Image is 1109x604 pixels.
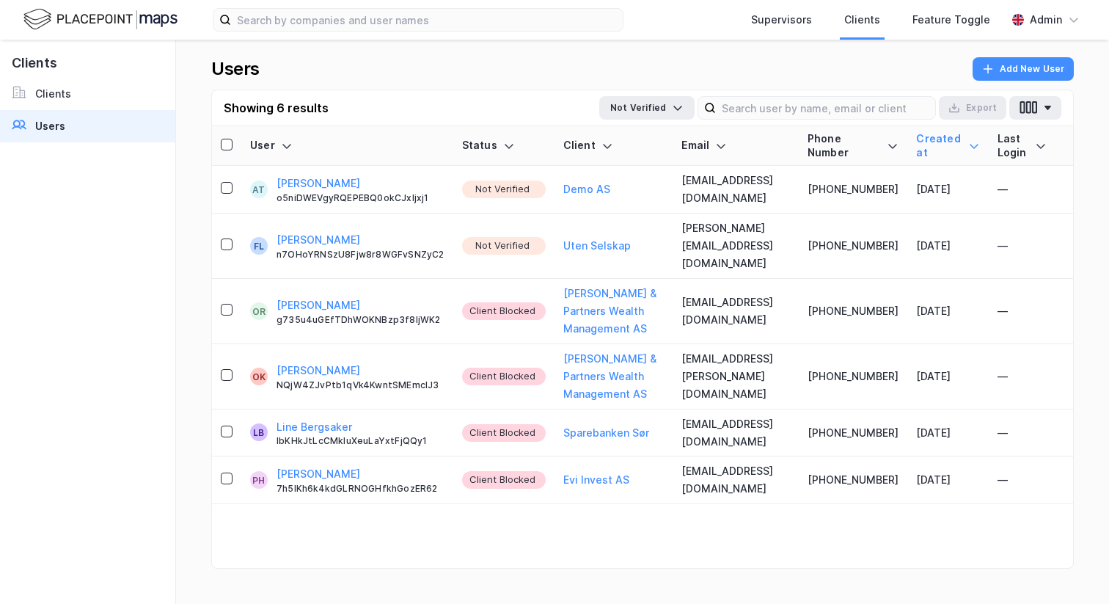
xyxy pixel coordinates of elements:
[989,279,1055,344] td: —
[673,456,798,504] td: [EMAIL_ADDRESS][DOMAIN_NAME]
[252,471,265,489] div: PH
[277,231,360,249] button: [PERSON_NAME]
[989,456,1055,504] td: —
[277,418,352,436] button: Line Bergsaker
[252,302,266,320] div: OR
[277,249,444,261] div: n7OHoYRNSzU8Fjw8r8WGFvSNZyC2
[998,132,1047,159] div: Last Login
[808,302,899,320] div: [PHONE_NUMBER]
[907,344,988,410] td: [DATE]
[916,132,979,159] div: Created at
[563,285,665,338] button: [PERSON_NAME] & Partners Wealth Management AS
[599,96,695,120] button: Not Verified
[989,344,1055,410] td: —
[912,11,990,29] div: Feature Toggle
[252,181,265,198] div: AT
[35,85,71,103] div: Clients
[277,465,360,483] button: [PERSON_NAME]
[716,97,935,119] input: Search user by name, email or client
[563,350,665,403] button: [PERSON_NAME] & Partners Wealth Management AS
[224,99,329,117] div: Showing 6 results
[808,237,899,255] div: [PHONE_NUMBER]
[462,139,546,153] div: Status
[1030,11,1062,29] div: Admin
[681,139,789,153] div: Email
[907,214,988,279] td: [DATE]
[277,362,360,379] button: [PERSON_NAME]
[252,368,266,385] div: OK
[673,166,798,214] td: [EMAIL_ADDRESS][DOMAIN_NAME]
[989,214,1055,279] td: —
[808,132,899,159] div: Phone Number
[673,214,798,279] td: [PERSON_NAME][EMAIL_ADDRESS][DOMAIN_NAME]
[23,7,177,32] img: logo.f888ab2527a4732fd821a326f86c7f29.svg
[211,57,260,81] div: Users
[563,181,610,198] button: Demo AS
[989,166,1055,214] td: —
[250,139,444,153] div: User
[808,424,899,442] div: [PHONE_NUMBER]
[907,456,988,504] td: [DATE]
[673,279,798,344] td: [EMAIL_ADDRESS][DOMAIN_NAME]
[277,192,444,204] div: o5niDWEVgyRQEPEBQ0okCJxljxj1
[844,11,880,29] div: Clients
[277,175,360,192] button: [PERSON_NAME]
[907,166,988,214] td: [DATE]
[1036,534,1109,604] iframe: Chat Widget
[563,139,665,153] div: Client
[563,471,629,489] button: Evi Invest AS
[277,314,444,326] div: g735u4uGEfTDhWOKNBzp3f8IjWK2
[907,410,988,457] td: [DATE]
[277,296,360,314] button: [PERSON_NAME]
[1036,534,1109,604] div: Widżet czatu
[673,344,798,410] td: [EMAIL_ADDRESS][PERSON_NAME][DOMAIN_NAME]
[989,410,1055,457] td: —
[277,483,444,495] div: 7h5IKh6k4kdGLRNOGHfkhGozER62
[254,237,264,255] div: FL
[673,410,798,457] td: [EMAIL_ADDRESS][DOMAIN_NAME]
[808,181,899,198] div: [PHONE_NUMBER]
[563,424,649,442] button: Sparebanken Sør
[253,423,264,441] div: LB
[277,379,444,391] div: NQjW4ZJvPtb1qVk4KwntSMEmcIJ3
[277,435,444,447] div: IbKHkJtLcCMkluXeuLaYxtFjQQy1
[907,279,988,344] td: [DATE]
[808,471,899,489] div: [PHONE_NUMBER]
[35,117,65,135] div: Users
[751,11,812,29] div: Supervisors
[231,9,623,31] input: Search by companies and user names
[563,237,631,255] button: Uten Selskap
[973,57,1074,81] button: Add New User
[808,368,899,385] div: [PHONE_NUMBER]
